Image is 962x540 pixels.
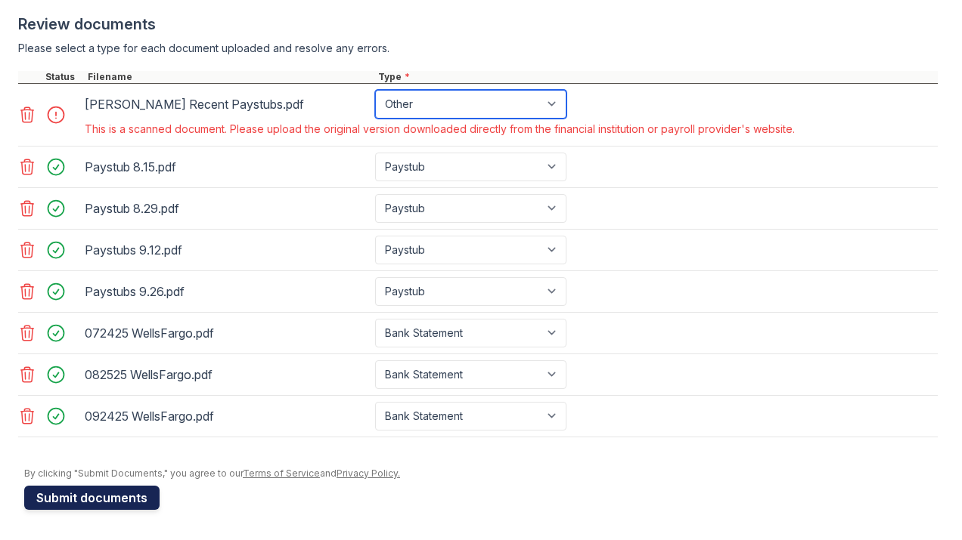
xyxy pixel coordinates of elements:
[85,321,369,345] div: 072425 WellsFargo.pdf
[24,486,160,510] button: Submit documents
[85,155,369,179] div: Paystub 8.15.pdf
[18,41,938,56] div: Please select a type for each document uploaded and resolve any errors.
[18,14,938,35] div: Review documents
[85,404,369,428] div: 092425 WellsFargo.pdf
[85,279,369,304] div: Paystubs 9.26.pdf
[337,467,400,479] a: Privacy Policy.
[85,196,369,221] div: Paystub 8.29.pdf
[85,238,369,262] div: Paystubs 9.12.pdf
[85,71,375,83] div: Filename
[85,92,369,116] div: [PERSON_NAME] Recent Paystubs.pdf
[24,467,938,480] div: By clicking "Submit Documents," you agree to our and
[85,122,795,137] div: This is a scanned document. Please upload the original version downloaded directly from the finan...
[243,467,320,479] a: Terms of Service
[42,71,85,83] div: Status
[375,71,938,83] div: Type
[85,363,369,387] div: 082525 WellsFargo.pdf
